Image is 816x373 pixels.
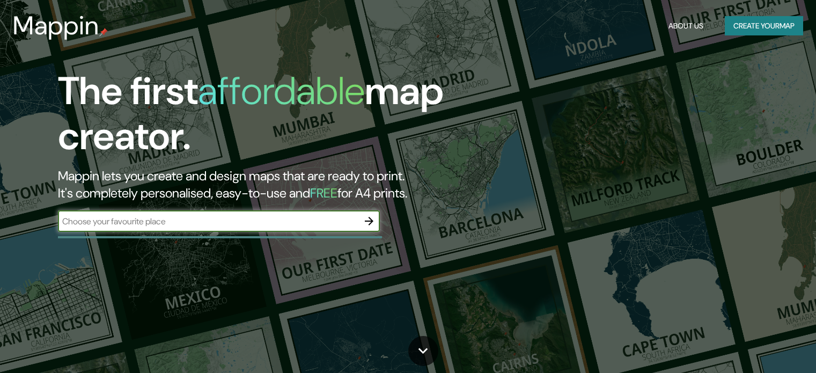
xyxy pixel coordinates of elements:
button: About Us [664,16,708,36]
h5: FREE [310,185,337,201]
img: mappin-pin [99,28,108,36]
h3: Mappin [13,11,99,41]
h2: Mappin lets you create and design maps that are ready to print. It's completely personalised, eas... [58,167,466,202]
button: Create yourmap [725,16,803,36]
h1: The first map creator. [58,69,466,167]
input: Choose your favourite place [58,215,358,228]
h1: affordable [198,66,365,116]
